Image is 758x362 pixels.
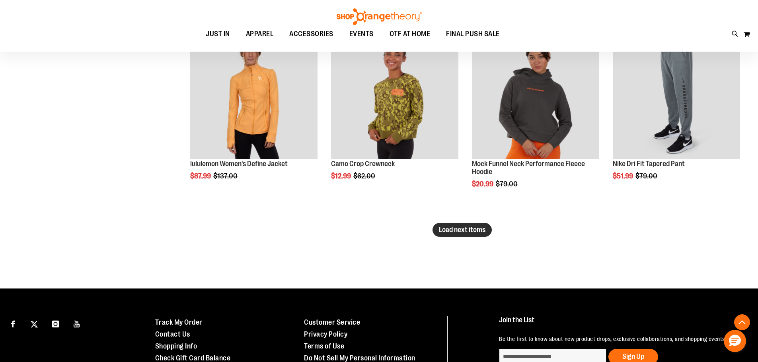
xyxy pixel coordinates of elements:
button: Hello, have a question? Let’s chat. [724,330,746,352]
button: Back To Top [734,314,750,330]
span: $79.00 [496,180,519,188]
span: Sign Up [622,352,644,360]
a: Visit our X page [27,316,41,330]
span: $79.00 [635,172,659,180]
span: EVENTS [349,25,374,43]
span: ACCESSORIES [289,25,333,43]
span: JUST IN [206,25,230,43]
img: Product image for Nike Dri Fit Tapered Pant [613,32,740,159]
div: product [468,28,603,208]
a: Mock Funnel Neck Performance Fleece Hoodie [472,160,585,176]
a: Product image for Mock Funnel Neck Performance Fleece HoodieSALE [472,32,599,160]
a: Visit our Youtube page [70,316,84,330]
a: Track My Order [155,318,203,326]
span: $51.99 [613,172,634,180]
a: Visit our Facebook page [6,316,20,330]
button: Load next items [433,223,492,237]
a: Check Gift Card Balance [155,354,231,362]
span: $87.99 [190,172,212,180]
a: Privacy Policy [304,330,347,338]
a: APPAREL [238,25,282,43]
div: product [186,28,322,200]
a: JUST IN [198,25,238,43]
a: FINAL PUSH SALE [438,25,508,43]
span: $62.00 [353,172,376,180]
a: EVENTS [341,25,382,43]
a: Do Not Sell My Personal Information [304,354,415,362]
a: ACCESSORIES [281,25,341,43]
div: product [327,28,462,200]
a: Customer Service [304,318,360,326]
img: Product image for Camo Crop Crewneck [331,32,458,159]
span: Load next items [439,226,485,234]
span: FINAL PUSH SALE [446,25,500,43]
a: Nike Dri Fit Tapered Pant [613,160,685,168]
img: Product image for lululemon Define Jacket [190,32,318,159]
img: Twitter [31,321,38,328]
div: product [609,28,744,200]
a: Shopping Info [155,342,197,350]
span: OTF AT HOME [390,25,431,43]
a: OTF AT HOME [382,25,438,43]
a: Product image for Nike Dri Fit Tapered PantSALE [613,32,740,160]
span: APPAREL [246,25,274,43]
a: Visit our Instagram page [49,316,62,330]
img: Product image for Mock Funnel Neck Performance Fleece Hoodie [472,32,599,159]
span: $20.99 [472,180,495,188]
a: Terms of Use [304,342,344,350]
a: Product image for Camo Crop CrewneckSALE [331,32,458,160]
a: lululemon Women's Define Jacket [190,160,288,168]
h4: Join the List [499,316,740,331]
span: $137.00 [213,172,239,180]
img: Shop Orangetheory [335,8,423,25]
a: Product image for lululemon Define JacketSALE [190,32,318,160]
p: Be the first to know about new product drops, exclusive collaborations, and shopping events! [499,335,740,343]
span: $12.99 [331,172,352,180]
a: Contact Us [155,330,190,338]
a: Camo Crop Crewneck [331,160,395,168]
